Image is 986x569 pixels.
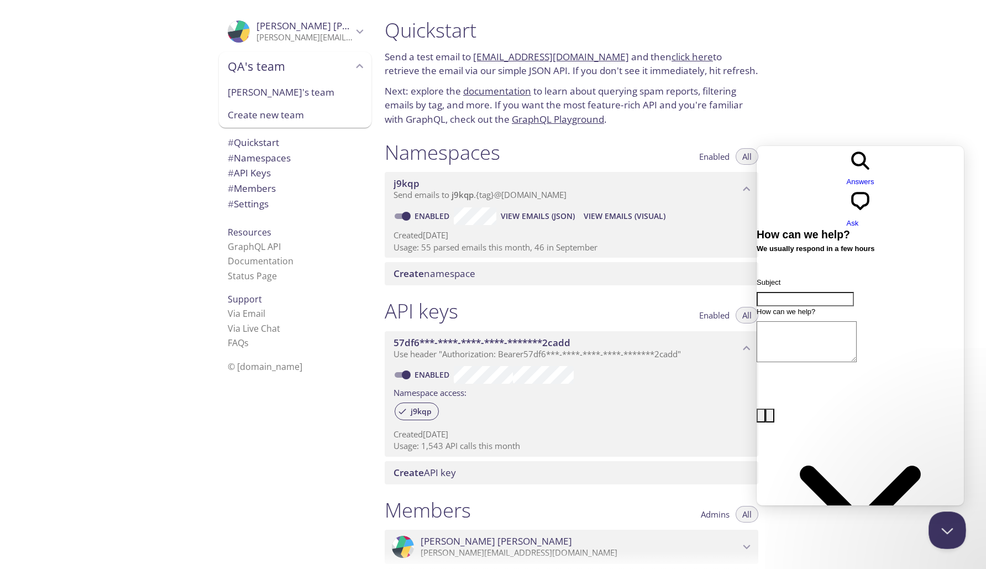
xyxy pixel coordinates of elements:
[244,337,249,349] span: s
[693,307,736,323] button: Enabled
[228,197,234,210] span: #
[219,81,371,104] div: Daniel's team
[228,182,276,195] span: Members
[228,152,291,164] span: Namespaces
[228,226,271,238] span: Resources
[394,440,749,452] p: Usage: 1,543 API calls this month
[385,18,758,43] h1: Quickstart
[385,84,758,127] p: Next: explore the to learn about querying spam reports, filtering emails by tag, and more. If you...
[394,242,749,253] p: Usage: 55 parsed emails this month, 46 in September
[385,140,500,165] h1: Namespaces
[672,50,713,63] a: click here
[219,52,371,81] div: QA's team
[228,152,234,164] span: #
[228,322,280,335] a: Via Live Chat
[385,262,758,285] div: Create namespace
[736,148,758,165] button: All
[394,466,456,479] span: API key
[228,361,302,373] span: © [DOMAIN_NAME]
[394,429,749,440] p: Created [DATE]
[228,307,265,320] a: Via Email
[452,189,474,200] span: j9kqp
[579,207,670,225] button: View Emails (Visual)
[385,50,758,78] p: Send a test email to and then to retrieve the email via our simple JSON API. If you don't see it ...
[256,32,353,43] p: [PERSON_NAME][EMAIL_ADDRESS][PERSON_NAME][DOMAIN_NAME]
[385,461,758,484] div: Create API Key
[394,229,749,241] p: Created [DATE]
[219,135,371,150] div: Quickstart
[228,255,293,267] a: Documentation
[219,103,371,128] div: Create new team
[228,241,281,253] a: GraphQL API
[219,13,371,50] div: Daniel Vargas
[501,210,575,223] span: View Emails (JSON)
[228,136,234,149] span: #
[421,535,572,547] span: [PERSON_NAME] [PERSON_NAME]
[496,207,579,225] button: View Emails (JSON)
[219,150,371,166] div: Namespaces
[385,172,758,206] div: j9kqp namespace
[228,108,363,122] span: Create new team
[394,384,466,400] label: Namespace access:
[228,166,271,179] span: API Keys
[394,466,424,479] span: Create
[385,530,758,564] div: Nupur Sharma
[228,270,277,282] a: Status Page
[404,406,438,416] span: j9kqp
[256,19,408,32] span: [PERSON_NAME] [PERSON_NAME]
[694,506,736,523] button: Admins
[395,403,439,420] div: j9kqp
[219,165,371,181] div: API Keys
[929,511,966,549] iframe: Help Scout Beacon - Close
[219,181,371,196] div: Members
[394,177,419,190] span: j9kqp
[385,498,471,523] h1: Members
[219,196,371,212] div: Team Settings
[413,211,454,221] a: Enabled
[421,547,739,558] p: [PERSON_NAME][EMAIL_ADDRESS][DOMAIN_NAME]
[228,197,269,210] span: Settings
[757,146,964,505] iframe: Help Scout Beacon - Live Chat, Contact Form, and Knowledge Base
[394,267,424,280] span: Create
[228,293,262,305] span: Support
[228,337,249,349] a: FAQ
[413,369,454,380] a: Enabled
[463,85,531,97] a: documentation
[693,148,736,165] button: Enabled
[228,85,363,100] span: [PERSON_NAME]'s team
[228,166,234,179] span: #
[385,299,458,323] h1: API keys
[736,506,758,523] button: All
[736,307,758,323] button: All
[473,50,629,63] a: [EMAIL_ADDRESS][DOMAIN_NAME]
[228,59,353,74] span: QA's team
[228,182,234,195] span: #
[584,210,665,223] span: View Emails (Visual)
[512,113,604,126] a: GraphQL Playground
[394,189,567,200] span: Send emails to . {tag} @[DOMAIN_NAME]
[394,267,475,280] span: namespace
[228,136,279,149] span: Quickstart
